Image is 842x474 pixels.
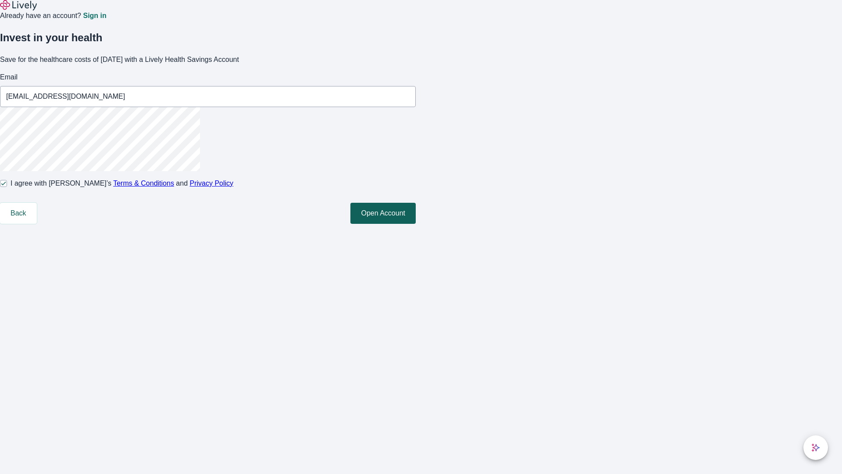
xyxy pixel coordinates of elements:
a: Privacy Policy [190,180,234,187]
a: Sign in [83,12,106,19]
svg: Lively AI Assistant [811,443,820,452]
button: Open Account [350,203,416,224]
a: Terms & Conditions [113,180,174,187]
button: chat [803,435,828,460]
span: I agree with [PERSON_NAME]’s and [11,178,233,189]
